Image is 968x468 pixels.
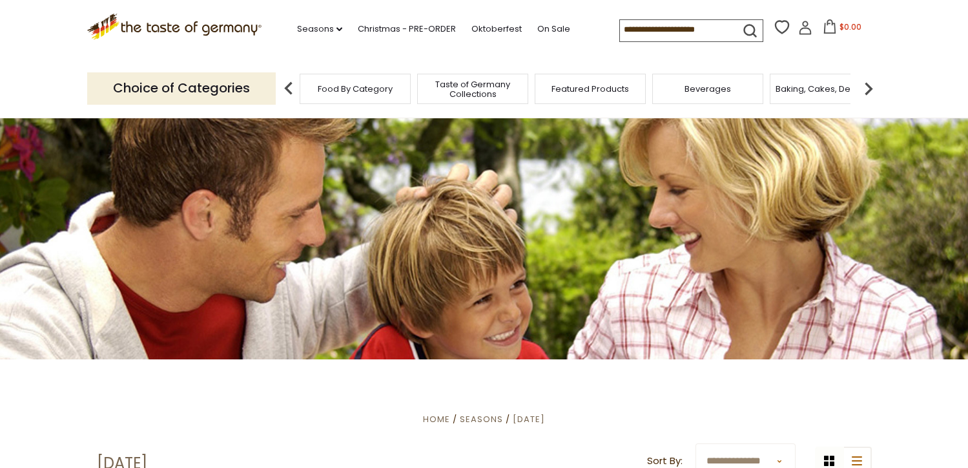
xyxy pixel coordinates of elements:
[856,76,881,101] img: next arrow
[318,84,393,94] a: Food By Category
[87,72,276,104] p: Choice of Categories
[421,80,524,99] a: Taste of Germany Collections
[276,76,302,101] img: previous arrow
[471,22,522,36] a: Oktoberfest
[297,22,342,36] a: Seasons
[537,22,570,36] a: On Sale
[685,84,731,94] a: Beverages
[358,22,456,36] a: Christmas - PRE-ORDER
[551,84,629,94] a: Featured Products
[815,19,870,39] button: $0.00
[839,21,861,32] span: $0.00
[423,413,450,425] a: Home
[460,413,503,425] a: Seasons
[513,413,545,425] a: [DATE]
[776,84,876,94] a: Baking, Cakes, Desserts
